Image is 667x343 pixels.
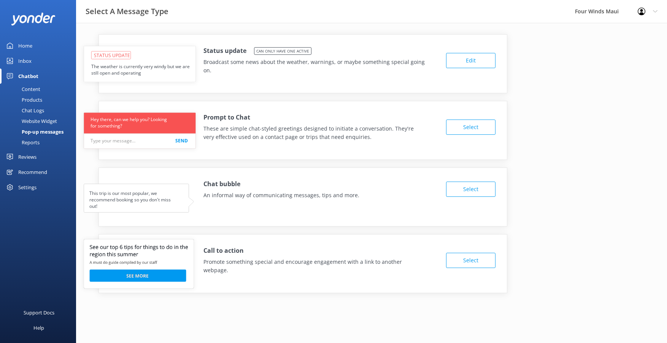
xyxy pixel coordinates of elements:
[203,113,250,123] h4: Prompt to Chat
[5,84,40,94] div: Content
[203,258,425,275] p: Promote something special and encourage engagement with a link to another webpage.
[18,164,47,180] div: Recommend
[18,53,32,69] div: Inbox
[5,94,42,105] div: Products
[5,84,76,94] a: Content
[11,13,55,25] img: yonder-white-logo.png
[5,126,64,137] div: Pop-up messages
[18,149,37,164] div: Reviews
[446,253,495,268] button: Select
[18,180,37,195] div: Settings
[5,137,76,148] a: Reports
[18,69,38,84] div: Chatbot
[33,320,44,335] div: Help
[5,105,44,116] div: Chat Logs
[5,116,57,126] div: Website Widget
[446,120,495,135] button: Select
[5,116,76,126] a: Website Widget
[5,94,76,105] a: Products
[203,246,244,256] h4: Call to action
[5,105,76,116] a: Chat Logs
[446,182,495,197] button: Select
[254,47,311,55] span: Can only have one active
[203,191,396,199] p: An informal way of communicating messages, tips and more.
[86,5,168,18] h3: Select A Message Type
[203,58,425,75] p: Broadcast some news about the weather, warnings, or maybe something special going on.
[24,305,54,320] div: Support Docs
[18,38,32,53] div: Home
[203,46,246,56] h4: Status update
[5,137,40,148] div: Reports
[5,126,76,137] a: Pop-up messages
[446,53,495,68] button: Edit
[203,124,425,142] p: These are simple chat-styled greetings designed to initiate a conversation. They're very effectiv...
[203,179,240,189] h4: Chat bubble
